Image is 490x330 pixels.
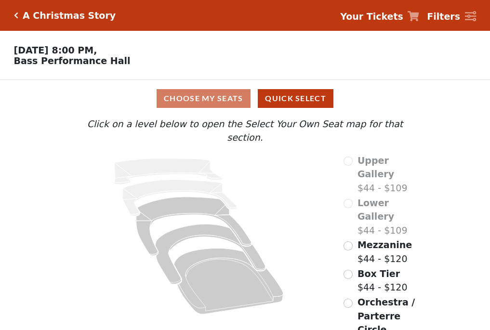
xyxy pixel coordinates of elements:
[358,196,422,238] label: $44 - $109
[68,117,422,145] p: Click on a level below to open the Select Your Own Seat map for that section.
[123,180,237,216] path: Lower Gallery - Seats Available: 0
[358,155,394,180] span: Upper Gallery
[340,11,403,22] strong: Your Tickets
[358,198,394,222] span: Lower Gallery
[258,89,333,108] button: Quick Select
[14,12,18,19] a: Click here to go back to filters
[115,158,223,185] path: Upper Gallery - Seats Available: 0
[358,268,400,279] span: Box Tier
[340,10,419,24] a: Your Tickets
[358,238,412,265] label: $44 - $120
[427,11,460,22] strong: Filters
[174,248,284,314] path: Orchestra / Parterre Circle - Seats Available: 154
[358,239,412,250] span: Mezzanine
[23,10,116,21] h5: A Christmas Story
[427,10,476,24] a: Filters
[358,154,422,195] label: $44 - $109
[358,267,408,294] label: $44 - $120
